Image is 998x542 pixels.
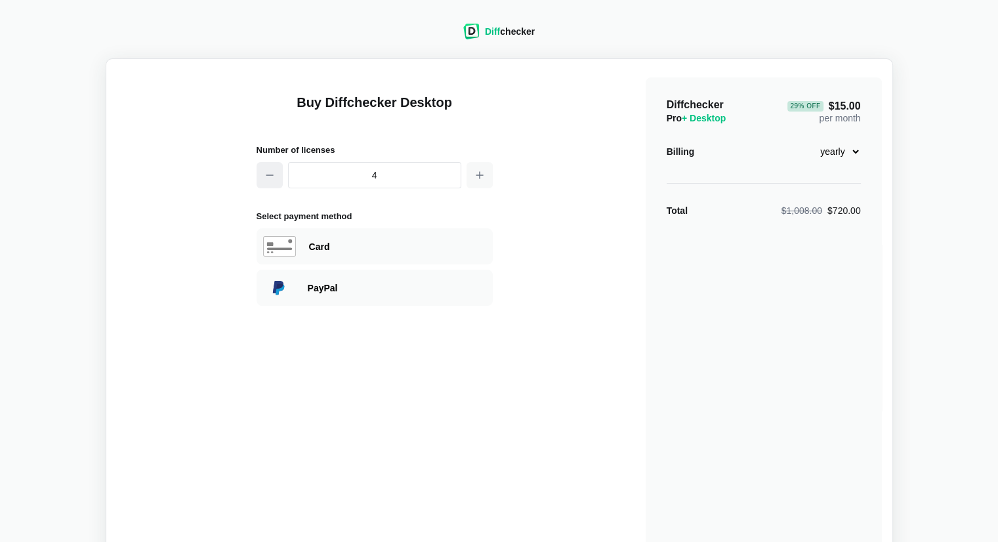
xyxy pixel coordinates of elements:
[257,270,493,306] div: Paying with PayPal
[787,98,860,125] div: per month
[288,162,461,188] input: 1
[257,209,493,223] h2: Select payment method
[257,143,493,157] h2: Number of licenses
[667,99,724,110] span: Diffchecker
[682,113,726,123] span: + Desktop
[308,281,486,295] div: Paying with PayPal
[463,31,535,41] a: Diffchecker logoDiffchecker
[485,25,535,38] div: checker
[781,204,861,217] div: $720.00
[787,101,823,112] div: 29 % Off
[309,240,486,253] div: Paying with Card
[667,205,688,216] strong: Total
[667,145,695,158] div: Billing
[257,228,493,264] div: Paying with Card
[667,113,726,123] span: Pro
[463,24,480,39] img: Diffchecker logo
[787,101,860,112] span: $15.00
[257,93,493,127] h1: Buy Diffchecker Desktop
[781,205,822,216] span: $1,008.00
[485,26,500,37] span: Diff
